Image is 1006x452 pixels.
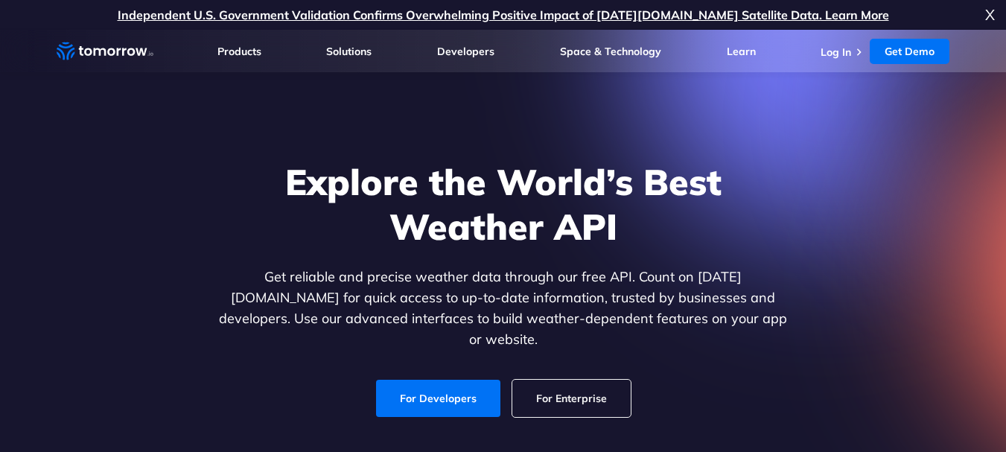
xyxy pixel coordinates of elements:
a: Products [217,45,261,58]
a: Developers [437,45,494,58]
a: Log In [821,45,851,59]
a: For Developers [376,380,500,417]
a: Get Demo [870,39,949,64]
h1: Explore the World’s Best Weather API [216,159,791,249]
a: Solutions [326,45,372,58]
a: Independent U.S. Government Validation Confirms Overwhelming Positive Impact of [DATE][DOMAIN_NAM... [118,7,889,22]
a: For Enterprise [512,380,631,417]
a: Home link [57,40,153,63]
a: Space & Technology [560,45,661,58]
p: Get reliable and precise weather data through our free API. Count on [DATE][DOMAIN_NAME] for quic... [216,267,791,350]
a: Learn [727,45,756,58]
